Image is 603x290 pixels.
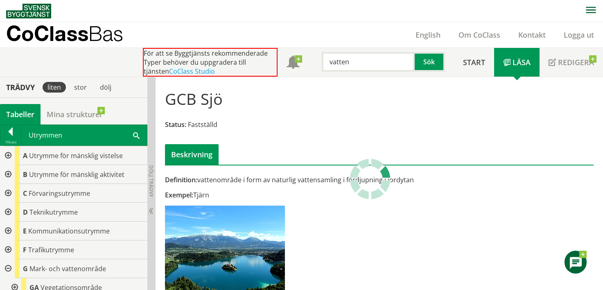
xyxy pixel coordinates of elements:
[6,29,123,38] p: CoClass
[23,227,27,236] span: E
[165,144,219,165] div: Beskrivning
[43,82,66,93] div: liten
[513,57,531,67] span: Läsa
[449,30,509,40] a: Om CoClass
[21,125,147,145] div: Utrymmen
[558,57,594,67] span: Redigera
[29,208,78,217] span: Teknikutrymme
[2,83,39,92] div: Trädvy
[23,264,28,273] span: G
[29,170,124,179] span: Utrymme för mänsklig aktivitet
[6,22,141,48] a: CoClassBas
[6,4,51,18] img: Svensk Byggtjänst
[23,189,27,198] span: C
[133,131,140,139] span: Sök i tabellen
[23,151,27,160] span: A
[29,189,90,198] span: Förvaringsutrymme
[23,208,28,217] span: D
[287,57,300,70] span: Notifikationer
[29,264,106,273] span: Mark- och vattenområde
[88,21,123,45] span: Bas
[540,48,603,77] a: Redigera
[143,48,278,77] div: För att se Byggtjänsts rekommenderade Typer behöver du uppgradera till tjänsten
[454,48,494,77] a: Start
[165,120,186,129] span: Status:
[41,104,109,125] a: Mina strukturer
[29,151,123,160] span: Utrymme för mänsklig vistelse
[415,52,445,72] button: Sök
[95,82,116,93] div: dölj
[165,90,223,108] h1: GCB Sjö
[0,139,21,145] div: Tillbaka
[69,82,92,93] div: stor
[463,57,485,67] span: Start
[165,175,447,184] div: vattenområde i form av naturlig vattensamling i fördjupning i jordytan
[322,52,415,72] input: Sök
[188,120,217,129] span: Fastställd
[555,30,603,40] a: Logga ut
[169,67,215,76] a: CoClass Studio
[165,190,447,199] div: Tjärn
[165,175,197,184] span: Definition:
[28,245,74,254] span: Trafikutrymme
[165,190,193,199] span: Exempel:
[407,30,449,40] a: English
[494,48,540,77] a: Läsa
[23,245,27,254] span: F
[23,170,27,179] span: B
[350,159,391,199] img: Laddar
[28,227,110,236] span: Kommunikationsutrymme
[148,165,155,197] span: Dölj trädvy
[509,30,555,40] a: Kontakt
